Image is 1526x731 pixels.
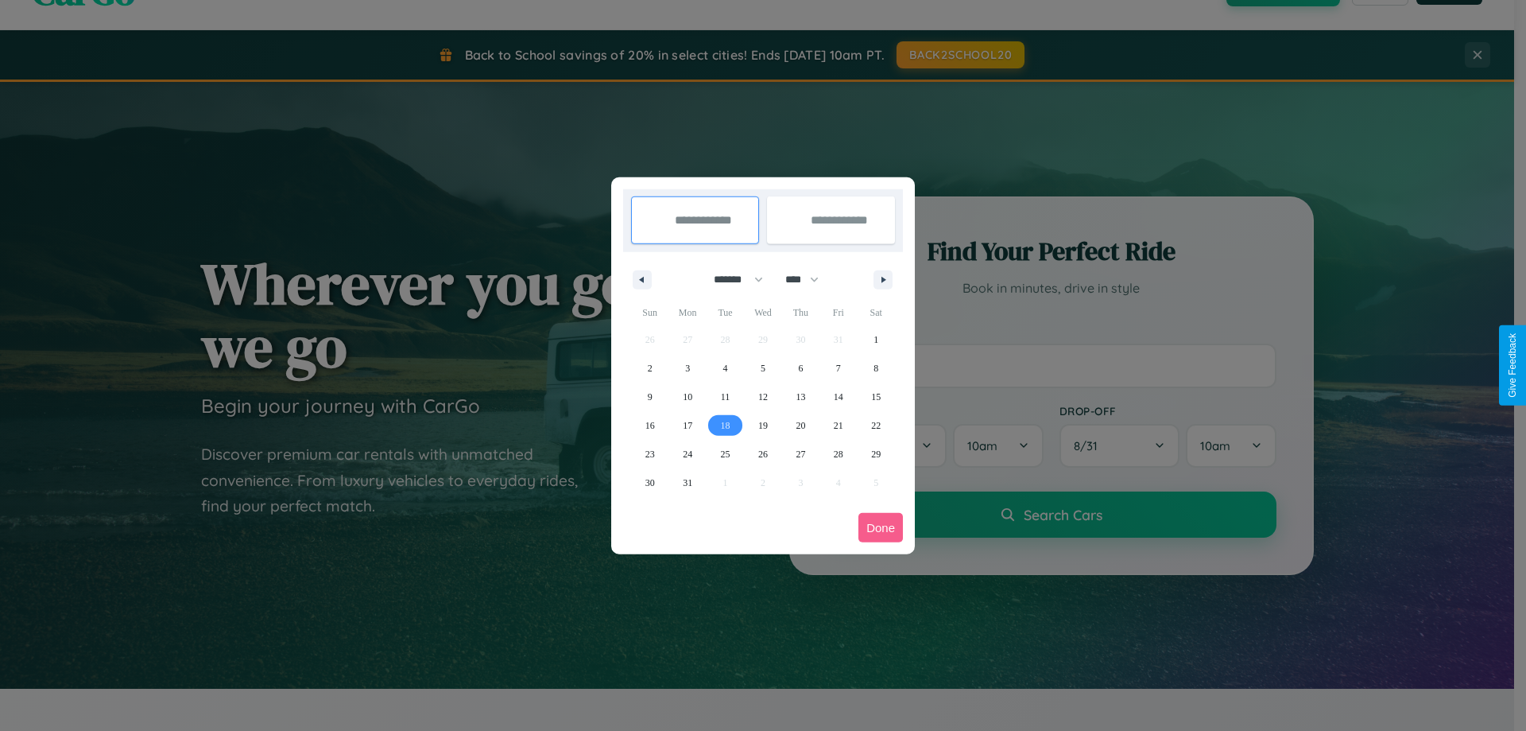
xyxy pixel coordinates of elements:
span: 21 [834,411,843,440]
button: 4 [707,354,744,383]
span: Thu [782,300,819,325]
button: 15 [858,383,895,411]
button: 26 [744,440,781,469]
span: 9 [648,383,653,411]
button: 13 [782,383,819,411]
span: 16 [645,411,655,440]
span: 25 [721,440,730,469]
span: 6 [798,354,803,383]
span: 20 [796,411,805,440]
button: 27 [782,440,819,469]
span: 1 [873,325,878,354]
span: 28 [834,440,843,469]
span: 10 [683,383,692,411]
span: 18 [721,411,730,440]
button: 23 [631,440,668,469]
button: 16 [631,411,668,440]
button: 5 [744,354,781,383]
button: 2 [631,354,668,383]
span: 31 [683,469,692,497]
span: Tue [707,300,744,325]
button: 11 [707,383,744,411]
button: 9 [631,383,668,411]
span: 8 [873,354,878,383]
button: 24 [668,440,706,469]
span: 22 [871,411,881,440]
span: 7 [836,354,841,383]
span: 30 [645,469,655,497]
span: 2 [648,354,653,383]
button: Done [858,513,903,542]
button: 6 [782,354,819,383]
button: 12 [744,383,781,411]
span: 17 [683,411,692,440]
button: 7 [819,354,857,383]
span: 14 [834,383,843,411]
span: 29 [871,440,881,469]
span: 3 [685,354,690,383]
span: 13 [796,383,805,411]
span: 12 [758,383,768,411]
span: 19 [758,411,768,440]
span: 27 [796,440,805,469]
span: 26 [758,440,768,469]
button: 3 [668,354,706,383]
button: 29 [858,440,895,469]
button: 31 [668,469,706,497]
span: Fri [819,300,857,325]
button: 22 [858,411,895,440]
button: 14 [819,383,857,411]
button: 8 [858,354,895,383]
span: Sun [631,300,668,325]
span: 15 [871,383,881,411]
button: 25 [707,440,744,469]
span: 5 [761,354,765,383]
div: Give Feedback [1507,333,1518,398]
span: 11 [721,383,730,411]
button: 20 [782,411,819,440]
button: 19 [744,411,781,440]
span: 4 [723,354,728,383]
span: Mon [668,300,706,325]
span: 23 [645,440,655,469]
button: 17 [668,411,706,440]
button: 10 [668,383,706,411]
button: 28 [819,440,857,469]
button: 18 [707,411,744,440]
button: 30 [631,469,668,497]
button: 21 [819,411,857,440]
span: 24 [683,440,692,469]
span: Sat [858,300,895,325]
button: 1 [858,325,895,354]
span: Wed [744,300,781,325]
